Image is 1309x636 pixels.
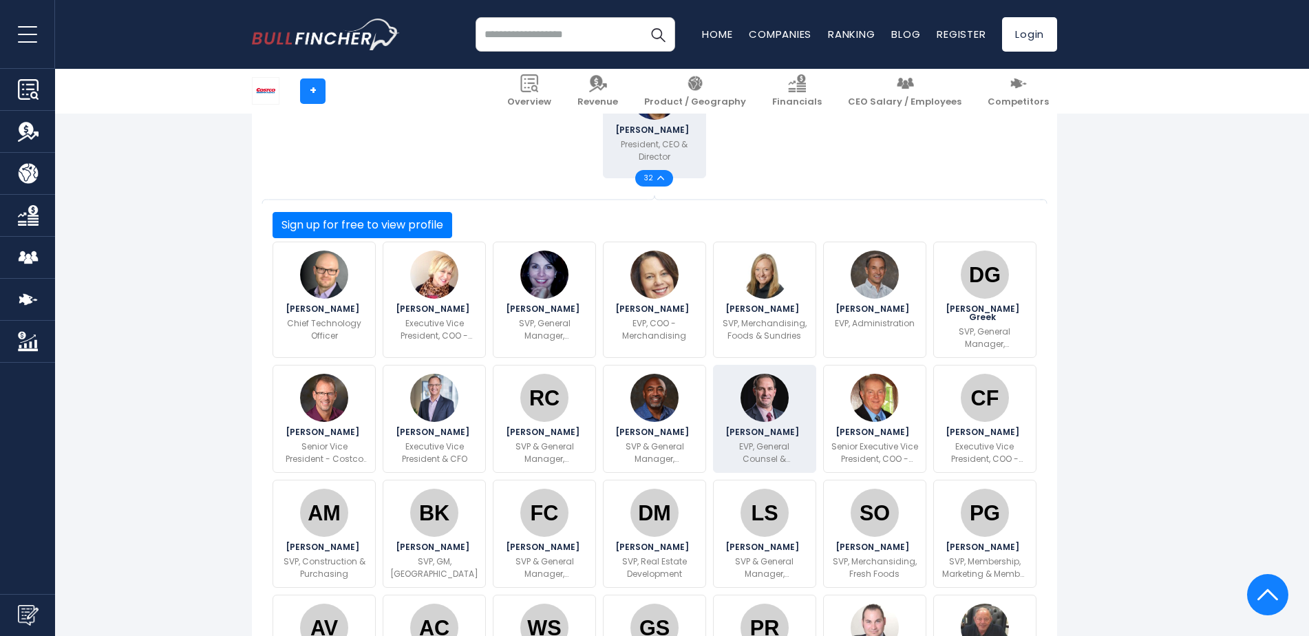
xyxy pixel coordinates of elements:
span: [PERSON_NAME] [725,543,803,551]
a: Overview [499,69,560,114]
img: Claudine Adamo [630,251,679,299]
img: Wendy Davis [520,251,568,299]
p: Executive Vice President, COO - Southwest Division [942,441,1028,465]
span: Overview [507,96,551,108]
p: EVP, COO - Merchandising [612,317,697,342]
span: [PERSON_NAME] [396,305,473,313]
p: Senior Executive Vice President, COO - Warehouse Operations - U.S. and [GEOGRAPHIC_DATA] [831,441,919,465]
p: EVP, General Counsel & Corporate Secretary [722,441,807,465]
a: Ron M. Vachris [PERSON_NAME] President, CEO & Director 32 [603,63,706,178]
img: Jeff Cole [300,374,348,422]
img: Darby Greek [961,251,1009,299]
p: EVP, Administration [835,317,915,330]
p: SVP, General Manager, [US_STATE] Region [942,326,1028,350]
span: CEO Salary / Employees [848,96,961,108]
a: Jeff Cole [PERSON_NAME] Senior Vice President - Costco Wholesale Industries [273,365,376,473]
a: Caton Frates [PERSON_NAME] Executive Vice President, COO - Southwest Division [933,365,1036,473]
p: SVP & General Manager, [GEOGRAPHIC_DATA] [610,441,699,465]
a: Home [702,27,732,41]
span: [PERSON_NAME] [946,543,1023,551]
span: [PERSON_NAME] [725,428,803,436]
span: [PERSON_NAME] [506,305,584,313]
span: [PERSON_NAME] [725,305,803,313]
a: Darby Greek [PERSON_NAME] Greek SVP, General Manager, [US_STATE] Region [933,242,1036,358]
span: [PERSON_NAME] [396,428,473,436]
a: Greg Carter II [PERSON_NAME] SVP & General Manager, [GEOGRAPHIC_DATA] [603,365,706,473]
img: Peter Gruening [961,489,1009,537]
a: Ali Moayeri [PERSON_NAME] SVP, Construction & Purchasing [273,480,376,588]
a: Frank Chislette [PERSON_NAME] SVP & General Manager, [GEOGRAPHIC_DATA] Region [493,480,596,588]
span: [PERSON_NAME] [396,543,473,551]
p: SVP, Real Estate Development [612,555,697,580]
span: [PERSON_NAME] [286,428,363,436]
span: Product / Geography [644,96,746,108]
a: John Sullivan [PERSON_NAME] EVP, General Counsel & Corporate Secretary [713,365,816,473]
span: [PERSON_NAME] [615,428,693,436]
button: Sign up for free to view profile [273,212,452,238]
a: Financials [764,69,830,114]
span: Financials [772,96,822,108]
span: [PERSON_NAME] [506,428,584,436]
p: SVP & General Manager, [GEOGRAPHIC_DATA] [721,555,809,580]
a: Ranking [828,27,875,41]
a: Go to homepage [252,19,400,50]
img: Patrick J. Callans [851,251,899,299]
span: Competitors [988,96,1049,108]
a: Louie Silveira [PERSON_NAME] SVP & General Manager, [GEOGRAPHIC_DATA] [713,480,816,588]
img: John Sullivan [741,374,789,422]
img: Sarah George [741,251,789,299]
img: bullfincher logo [252,19,400,50]
span: [PERSON_NAME] [615,126,693,134]
img: Greg Carter II [630,374,679,422]
a: CEO Salary / Employees [840,69,970,114]
p: SVP, Merchansiding, Fresh Foods [832,555,917,580]
p: President, CEO & Director [612,138,697,163]
a: Revenue [569,69,626,114]
p: SVP & General Manager, [GEOGRAPHIC_DATA] Region [500,555,588,580]
img: Bill Koza [410,489,458,537]
span: [PERSON_NAME] [286,543,363,551]
a: Register [937,27,986,41]
img: Russ Miller [851,374,899,422]
a: Wendy Davis [PERSON_NAME] SVP, General Manager, [GEOGRAPHIC_DATA] [493,242,596,358]
span: [PERSON_NAME] [836,428,913,436]
span: [PERSON_NAME] [836,543,913,551]
a: Russ Miller [PERSON_NAME] Senior Executive Vice President, COO - Warehouse Operations - U.S. and ... [823,365,926,473]
a: Login [1002,17,1057,52]
p: SVP, Merchandising, Foods & Sundries [722,317,807,342]
span: [PERSON_NAME] Greek [942,305,1028,321]
a: Gary Millerchip [PERSON_NAME] Executive Vice President & CFO [383,365,486,473]
img: Frank Chislette [520,489,568,537]
a: Product / Geography [636,69,754,114]
p: SVP, Construction & Purchasing [281,555,367,580]
a: Blog [891,27,920,41]
a: Peter Gruening [PERSON_NAME] SVP, Membership, Marketing & Member Service Centers [933,480,1036,588]
img: COST logo [253,78,279,104]
img: Richard Chang [520,374,568,422]
p: SVP & General Manager, [GEOGRAPHIC_DATA] [500,441,588,465]
span: [PERSON_NAME] [506,543,584,551]
a: Claudine Adamo [PERSON_NAME] EVP, COO - Merchandising [603,242,706,358]
span: [PERSON_NAME] [836,305,913,313]
p: Senior Vice President - Costco Wholesale Industries [281,441,367,465]
a: Patrick J. Callans [PERSON_NAME] EVP, Administration [823,242,926,358]
p: Executive Vice President & CFO [392,441,477,465]
span: [PERSON_NAME] [615,305,693,313]
a: Companies [749,27,811,41]
img: Gary Millerchip [410,374,458,422]
img: David Messner [630,489,679,537]
img: Scott O'Brien [851,489,899,537]
a: + [300,78,326,104]
img: Ali Moayeri [300,489,348,537]
a: Torsten Lubach [PERSON_NAME] Chief Technology Officer [273,242,376,358]
img: Louie Silveira [741,489,789,537]
img: Torsten Lubach [300,251,348,299]
span: [PERSON_NAME] [946,428,1023,436]
p: Executive Vice President, COO - Global Depots and Traffic [392,317,477,342]
button: Search [641,17,675,52]
a: Scott O'Brien [PERSON_NAME] SVP, Merchansiding, Fresh Foods [823,480,926,588]
p: SVP, Membership, Marketing & Member Service Centers [942,555,1028,580]
a: Richard Chang [PERSON_NAME] SVP & General Manager, [GEOGRAPHIC_DATA] [493,365,596,473]
img: Teresa Jones [410,251,458,299]
p: SVP, General Manager, [GEOGRAPHIC_DATA] [500,317,588,342]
